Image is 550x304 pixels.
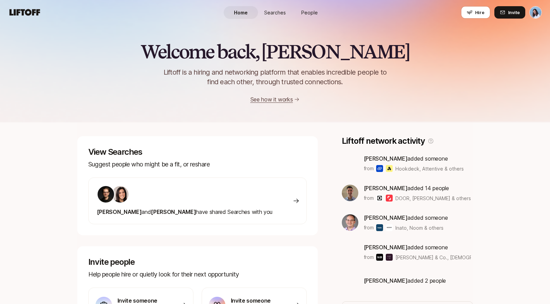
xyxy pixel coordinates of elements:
[342,185,358,201] img: bf8f663c_42d6_4f7d_af6b_5f71b9527721.jpg
[386,224,393,231] img: Noom
[364,276,446,285] p: added 2 people
[234,9,248,16] span: Home
[97,208,142,215] span: [PERSON_NAME]
[98,186,114,203] img: ACg8ocLkLr99FhTl-kK-fHkDFhetpnfS0fTAm4rmr9-oxoZ0EDUNs14=s160-c
[342,214,358,231] img: a8163552_46b3_43d6_9ef0_8442821dc43f.jpg
[301,9,318,16] span: People
[364,214,408,221] span: [PERSON_NAME]
[376,195,383,202] img: DOOR
[112,186,128,203] img: 71d7b91d_d7cb_43b4_a7ea_a9b2f2cc6e03.jpg
[386,195,393,202] img: Shutterstock
[342,136,425,146] p: Liftoff network activity
[364,164,374,173] p: from
[395,165,464,172] span: Hookdeck, Attentive & others
[264,9,286,16] span: Searches
[376,165,383,172] img: Hookdeck
[395,224,444,231] span: Inato, Noom & others
[292,6,327,19] a: People
[364,185,408,192] span: [PERSON_NAME]
[386,165,393,172] img: Attentive
[376,254,383,261] img: Slauson & Co.
[530,7,541,18] img: Dan Tase
[151,208,196,215] span: [PERSON_NAME]
[364,253,374,261] p: from
[364,184,471,193] p: added 14 people
[386,254,393,261] img: LGBT+ VC
[475,9,484,16] span: Hire
[529,6,542,19] button: Dan Tase
[88,147,307,157] p: View Searches
[142,208,151,215] span: and
[250,96,293,103] a: See how it works
[395,254,531,260] span: [PERSON_NAME] & Co., [DEMOGRAPHIC_DATA] VC & others
[494,6,525,19] button: Invite
[88,160,307,169] p: Suggest people who might be a fit, or reshare
[152,67,398,87] p: Liftoff is a hiring and networking platform that enables incredible people to find each other, th...
[508,9,520,16] span: Invite
[88,270,307,279] p: Help people hire or quietly look for their next opportunity
[141,41,409,62] h2: Welcome back, [PERSON_NAME]
[364,243,471,252] p: added someone
[224,6,258,19] a: Home
[395,195,471,202] span: DOOR, [PERSON_NAME] & others
[364,194,374,202] p: from
[258,6,292,19] a: Searches
[97,208,272,215] span: have shared Searches with you
[364,224,374,232] p: from
[364,213,448,222] p: added someone
[461,6,490,19] button: Hire
[364,244,408,251] span: [PERSON_NAME]
[88,257,307,267] p: Invite people
[376,224,383,231] img: Inato
[364,154,464,163] p: added someone
[364,155,408,162] span: [PERSON_NAME]
[364,277,408,284] span: [PERSON_NAME]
